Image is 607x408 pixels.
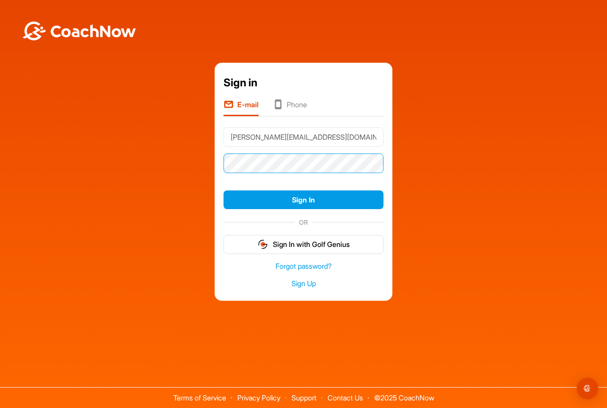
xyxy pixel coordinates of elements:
a: Sign Up [224,279,383,289]
img: BwLJSsUCoWCh5upNqxVrqldRgqLPVwmV24tXu5FoVAoFEpwwqQ3VIfuoInZCoVCoTD4vwADAC3ZFMkVEQFDAAAAAElFTkSuQmCC [21,21,137,40]
div: Open Intercom Messenger [577,378,598,399]
span: OR [295,218,312,227]
img: gg_logo [257,239,268,250]
span: © 2025 CoachNow [370,388,439,401]
a: Support [292,393,316,402]
button: Sign In with Golf Genius [224,235,383,254]
a: Terms of Service [173,393,226,402]
li: E-mail [224,99,259,116]
input: E-mail [224,127,383,147]
button: Sign In [224,190,383,210]
a: Forgot password? [224,261,383,271]
a: Contact Us [327,393,363,402]
div: Sign in [224,75,383,91]
a: Privacy Policy [237,393,280,402]
li: Phone [273,99,307,116]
